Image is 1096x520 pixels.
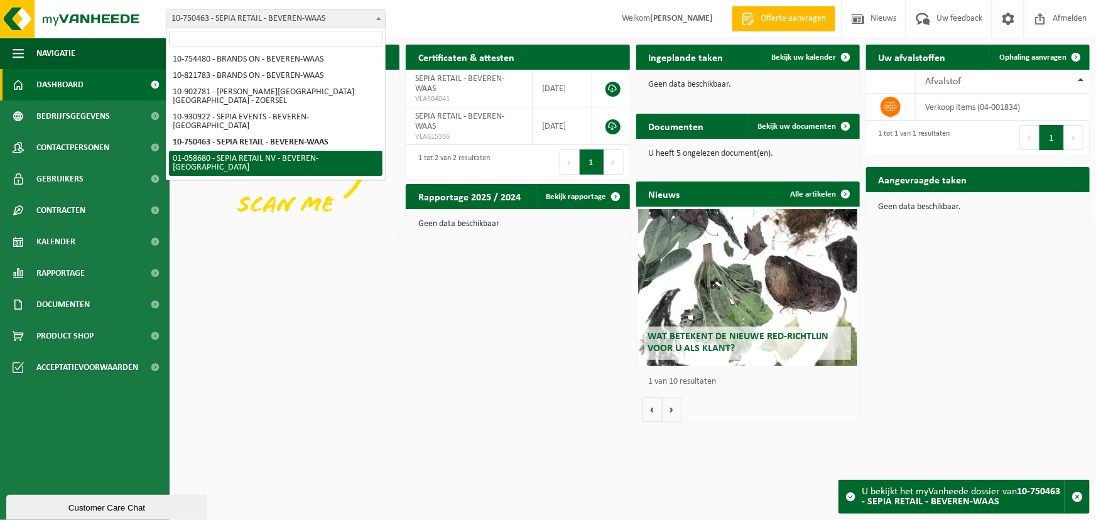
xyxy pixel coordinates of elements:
span: Bekijk uw kalender [772,53,837,62]
div: 1 tot 2 van 2 resultaten [412,148,490,176]
a: Bekijk rapportage [536,184,629,209]
button: Previous [1019,125,1039,150]
p: Geen data beschikbaar. [649,80,847,89]
h2: Ingeplande taken [636,45,736,69]
button: Next [1064,125,1083,150]
span: Afvalstof [925,77,961,87]
li: 01-058680 - SEPIA RETAIL NV - BEVEREN-[GEOGRAPHIC_DATA] [169,151,383,176]
p: 1 van 10 resultaten [649,377,854,386]
strong: [PERSON_NAME] [650,14,713,23]
li: 10-821783 - BRANDS ON - BEVEREN-WAAS [169,68,383,84]
span: Wat betekent de nieuwe RED-richtlijn voor u als klant? [648,332,828,354]
span: Product Shop [36,320,94,352]
span: Contracten [36,195,85,226]
span: Ophaling aanvragen [999,53,1066,62]
span: SEPIA RETAIL - BEVEREN-WAAS [415,74,504,94]
span: 10-750463 - SEPIA RETAIL - BEVEREN-WAAS [166,9,386,28]
span: Navigatie [36,38,75,69]
li: 10-930922 - SEPIA EVENTS - BEVEREN-[GEOGRAPHIC_DATA] [169,109,383,134]
li: 10-902781 - [PERSON_NAME][GEOGRAPHIC_DATA] [GEOGRAPHIC_DATA] - ZOERSEL [169,84,383,109]
button: Next [604,149,624,175]
a: Bekijk uw documenten [748,114,859,139]
span: Gebruikers [36,163,84,195]
a: Alle artikelen [781,181,859,207]
a: Offerte aanvragen [732,6,835,31]
p: Geen data beschikbaar [418,220,617,229]
span: Documenten [36,289,90,320]
div: 1 tot 1 van 1 resultaten [872,124,950,151]
td: verkoop items (04-001834) [916,94,1090,121]
strong: 10-750463 - SEPIA RETAIL - BEVEREN-WAAS [862,487,1060,507]
span: VLA615336 [415,132,523,142]
h2: Certificaten & attesten [406,45,527,69]
h2: Documenten [636,114,717,138]
a: Wat betekent de nieuwe RED-richtlijn voor u als klant? [638,209,857,366]
span: Dashboard [36,69,84,100]
a: Ophaling aanvragen [989,45,1088,70]
button: 1 [1039,125,1064,150]
td: [DATE] [533,70,592,107]
li: 10-754480 - BRANDS ON - BEVEREN-WAAS [169,51,383,68]
span: Contactpersonen [36,132,109,163]
p: U heeft 5 ongelezen document(en). [649,149,847,158]
span: VLA904041 [415,94,523,104]
span: Bedrijfsgegevens [36,100,110,132]
button: Previous [560,149,580,175]
span: 10-750463 - SEPIA RETAIL - BEVEREN-WAAS [166,10,385,28]
button: Vorige [643,397,663,422]
h2: Uw afvalstoffen [866,45,958,69]
li: 10-918625 - [PERSON_NAME][GEOGRAPHIC_DATA] - [GEOGRAPHIC_DATA] - [GEOGRAPHIC_DATA]-[GEOGRAPHIC_DATA] [169,176,383,210]
span: Offerte aanvragen [757,13,829,25]
div: U bekijkt het myVanheede dossier van [862,480,1065,513]
p: Geen data beschikbaar. [879,203,1077,212]
span: Bekijk uw documenten [758,122,837,131]
h2: Aangevraagde taken [866,167,980,192]
span: Acceptatievoorwaarden [36,352,138,383]
li: 10-750463 - SEPIA RETAIL - BEVEREN-WAAS [169,134,383,151]
h2: Nieuws [636,181,693,206]
td: [DATE] [533,107,592,145]
iframe: chat widget [6,492,210,520]
button: Volgende [663,397,682,422]
span: Kalender [36,226,75,257]
button: 1 [580,149,604,175]
span: SEPIA RETAIL - BEVEREN-WAAS [415,112,504,131]
span: Rapportage [36,257,85,289]
a: Bekijk uw kalender [762,45,859,70]
h2: Rapportage 2025 / 2024 [406,184,533,209]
